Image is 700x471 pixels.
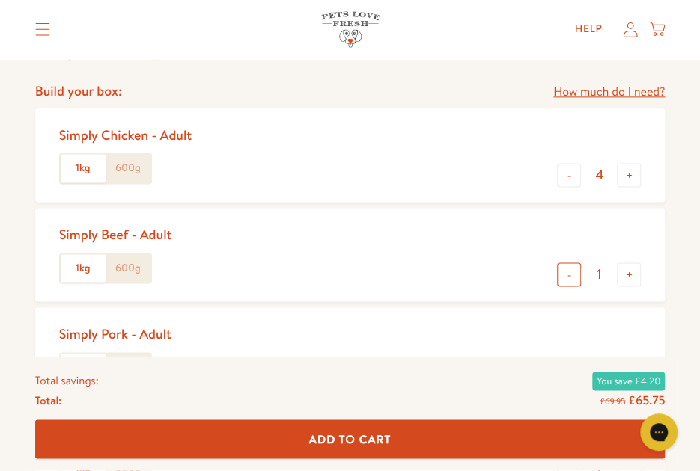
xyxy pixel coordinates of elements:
iframe: Gorgias live chat messenger [633,408,685,456]
label: 600g [106,254,150,283]
button: - [557,262,581,286]
span: Total savings: [35,371,99,390]
button: + [617,163,641,187]
img: Pets Love Fresh [321,12,380,47]
span: £65.75 [628,392,665,408]
span: You save £4.20 [592,372,665,390]
div: Simply Beef - Adult [59,226,172,243]
div: Simply Pork - Adult [59,325,171,342]
label: 600g [106,154,150,182]
label: 1kg [61,254,106,283]
s: £69.95 [600,395,625,407]
label: 1kg [61,154,106,182]
button: - [557,163,581,187]
summary: Translation missing: en.sections.header.menu [23,11,62,49]
h4: Build your box: [35,82,122,99]
div: Simply Chicken - Adult [59,126,192,144]
label: 600g [106,354,150,382]
span: Total: [35,390,61,410]
label: 1kg [61,354,106,382]
button: Add To Cart [35,420,666,460]
a: Help [563,15,615,45]
span: Add To Cart [309,431,392,447]
a: How much do I need? [553,82,665,102]
button: + [617,262,641,286]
